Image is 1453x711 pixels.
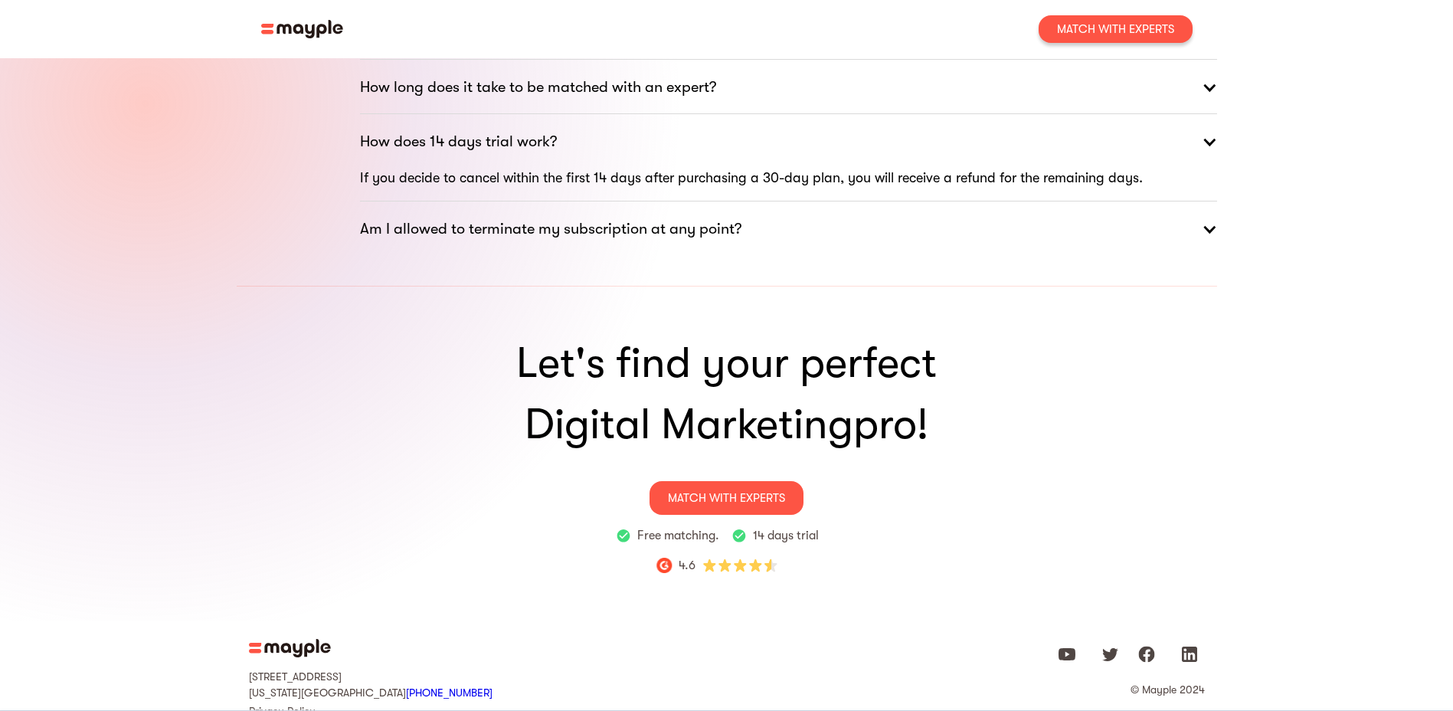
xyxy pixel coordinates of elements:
img: facebook logo [1137,645,1156,663]
a: MATCH WITH ExpertS [650,481,803,515]
strong: Am I allowed to terminate my subscription at any point? [360,217,741,241]
strong: How long does it take to be matched with an expert? [360,75,716,100]
div: Match With Experts [1057,21,1174,37]
a: [PHONE_NUMBER] [406,686,493,699]
p: 4.6 [679,556,695,575]
a: Mayple at LinkedIn [1174,639,1205,670]
p: 14 days trial [753,528,819,544]
img: twitter logo [1101,645,1119,663]
a: How does 14 days trial work? [360,114,1217,169]
a: Mayple at Youtube [1052,639,1082,670]
p: If you decide to cancel within the first 14 days after purchasing a 30-day plan, you will receive... [360,168,1217,188]
img: linkedIn [1180,645,1199,663]
a: Mayple at Facebook [1131,639,1162,670]
div: [STREET_ADDRESS] [US_STATE][GEOGRAPHIC_DATA] [249,670,493,702]
p: Free matching. [637,528,719,544]
strong: How does 14 days trial work? [360,129,557,154]
a: How long does it take to be matched with an expert? [360,60,1217,115]
h3: Let's find your perfect pro! [516,333,937,455]
div: © Mayple 2024 [1131,682,1205,697]
img: youtube logo [1058,645,1076,663]
a: Am I allowed to terminate my subscription at any point? [360,202,1217,257]
img: Mayple Logo [249,639,331,657]
span: Digital Marketing [525,400,853,449]
a: Mayple at Twitter [1095,639,1125,670]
